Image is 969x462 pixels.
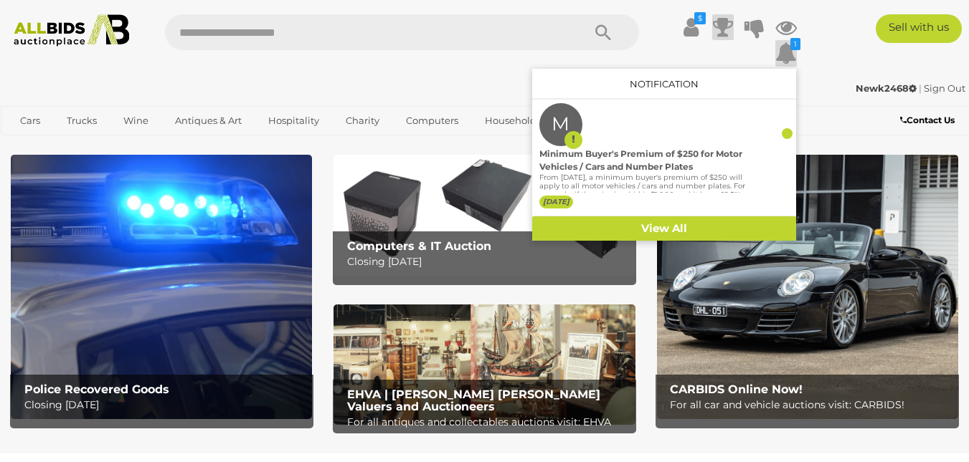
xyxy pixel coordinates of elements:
[552,103,569,146] label: M
[900,112,958,128] a: Contact Us
[24,396,306,414] p: Closing [DATE]
[11,133,59,156] a: Sports
[657,155,958,418] a: CARBIDS Online Now! CARBIDS Online Now! For all car and vehicle auctions visit: CARBIDS!
[67,133,187,156] a: [GEOGRAPHIC_DATA]
[790,38,800,50] i: 1
[57,109,106,133] a: Trucks
[259,109,328,133] a: Hospitality
[347,253,629,271] p: Closing [DATE]
[856,82,919,94] a: Newk2468
[7,14,136,47] img: Allbids.com.au
[24,382,169,396] b: Police Recovered Goods
[775,40,797,66] a: 1
[876,14,962,43] a: Sell with us
[670,396,952,414] p: For all car and vehicle auctions visit: CARBIDS!
[334,155,635,275] img: Computers & IT Auction
[681,14,702,40] a: $
[347,239,491,253] b: Computers & IT Auction
[539,148,746,173] div: Minimum Buyer's Premium of $250 for Motor Vehicles / Cars and Number Plates
[630,78,699,90] a: Notification
[334,155,635,275] a: Computers & IT Auction Computers & IT Auction Closing [DATE]
[694,12,706,24] i: $
[114,109,158,133] a: Wine
[657,155,958,418] img: CARBIDS Online Now!
[900,115,955,125] b: Contact Us
[532,216,796,241] a: View All
[924,82,965,94] a: Sign Out
[476,109,546,133] a: Household
[919,82,922,94] span: |
[347,413,629,431] p: For all antiques and collectables auctions visit: EHVA
[334,304,635,425] a: EHVA | Evans Hastings Valuers and Auctioneers EHVA | [PERSON_NAME] [PERSON_NAME] Valuers and Auct...
[539,173,746,242] p: From [DATE], a minimum buyer's premium of $250 will apply to all motor vehicles / cars and number...
[856,82,917,94] strong: Newk2468
[11,155,312,418] a: Police Recovered Goods Police Recovered Goods Closing [DATE]
[397,109,468,133] a: Computers
[539,196,573,208] label: [DATE]
[670,382,803,396] b: CARBIDS Online Now!
[11,109,49,133] a: Cars
[11,155,312,418] img: Police Recovered Goods
[347,388,600,414] b: EHVA | [PERSON_NAME] [PERSON_NAME] Valuers and Auctioneers
[166,109,251,133] a: Antiques & Art
[336,109,389,133] a: Charity
[334,304,635,425] img: EHVA | Evans Hastings Valuers and Auctioneers
[567,14,639,50] button: Search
